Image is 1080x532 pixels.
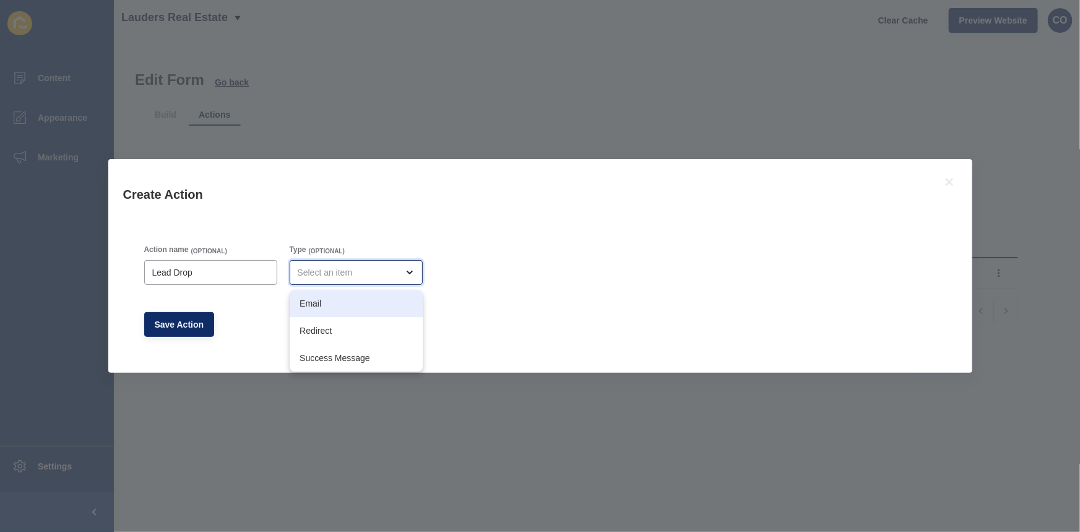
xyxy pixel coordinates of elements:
span: Save Action [155,318,204,331]
span: (OPTIONAL) [191,247,227,256]
button: Save Action [144,312,215,337]
h1: Create Action [123,186,927,203]
span: (OPTIONAL) [309,247,345,256]
span: Success Message [300,352,413,364]
label: Type [290,245,306,255]
span: Redirect [300,325,413,337]
div: close menu [290,260,423,285]
span: Email [300,297,413,310]
label: Action name [144,245,189,255]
